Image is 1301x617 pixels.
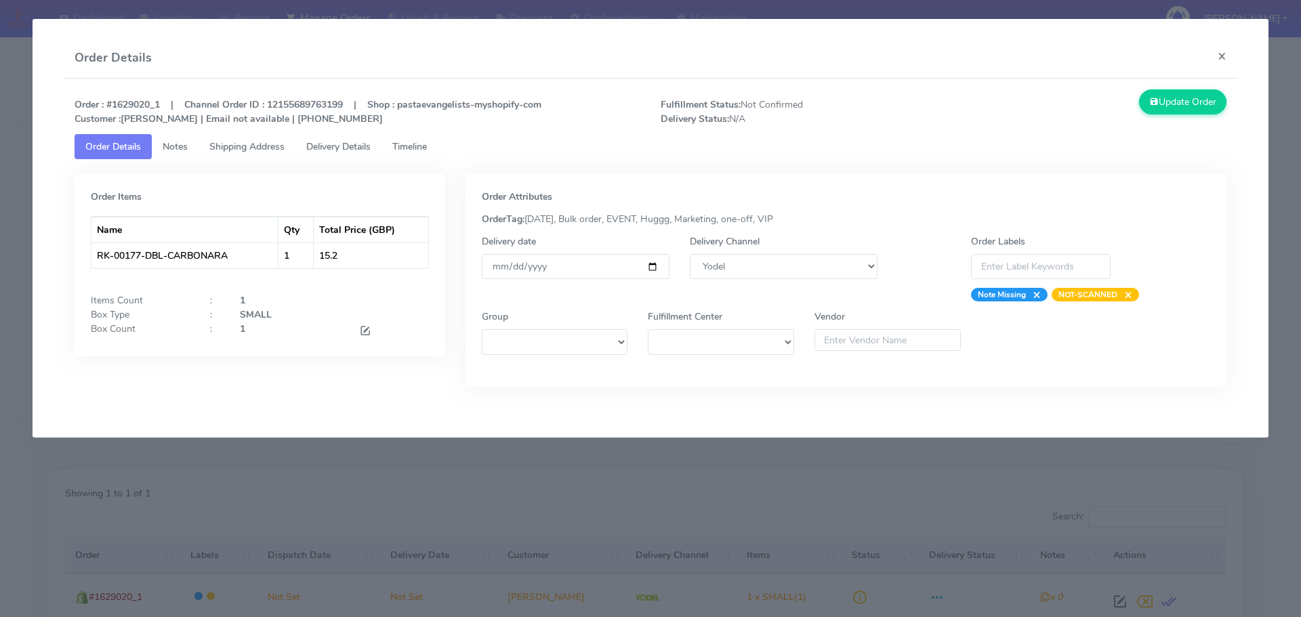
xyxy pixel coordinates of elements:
div: : [200,322,230,340]
span: Timeline [392,140,427,153]
strong: 1 [240,294,245,307]
span: Shipping Address [209,140,285,153]
span: Not Confirmed N/A [650,98,944,126]
div: : [200,307,230,322]
h4: Order Details [75,49,152,67]
label: Delivery Channel [690,234,760,249]
strong: Fulfillment Status: [661,98,741,111]
input: Enter Vendor Name [814,329,961,351]
label: Vendor [814,310,845,324]
label: Group [482,310,508,324]
ul: Tabs [75,134,1227,159]
strong: SMALL [240,308,272,321]
div: Box Count [81,322,200,340]
div: : [200,293,230,307]
div: [DATE], Bulk order, EVENT, Huggg, Marketing, one-off, VIP [472,212,1221,226]
strong: NOT-SCANNED [1058,289,1117,300]
span: Notes [163,140,188,153]
label: Order Labels [971,234,1025,249]
strong: Customer : [75,112,121,125]
strong: Delivery Status: [661,112,729,125]
th: Name [91,217,278,242]
td: RK-00177-DBL-CARBONARA [91,242,278,268]
th: Qty [278,217,314,242]
div: Items Count [81,293,200,307]
label: Delivery date [482,234,536,249]
button: Update Order [1139,89,1227,114]
strong: Note Missing [978,289,1026,300]
strong: 1 [240,322,245,335]
strong: Order : #1629020_1 | Channel Order ID : 12155689763199 | Shop : pastaevangelists-myshopify-com [P... [75,98,541,125]
strong: Order Items [91,190,142,203]
input: Enter Label Keywords [971,254,1111,279]
strong: OrderTag: [482,213,524,226]
span: × [1117,288,1132,301]
div: Box Type [81,307,200,322]
button: Close [1207,38,1237,74]
span: Delivery Details [306,140,371,153]
span: × [1026,288,1041,301]
td: 1 [278,242,314,268]
span: Order Details [85,140,141,153]
th: Total Price (GBP) [314,217,428,242]
strong: Order Attributes [482,190,552,203]
td: 15.2 [314,242,428,268]
label: Fulfillment Center [648,310,722,324]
